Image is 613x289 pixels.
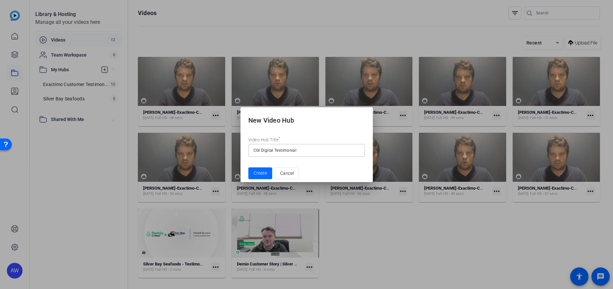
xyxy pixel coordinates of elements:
[248,167,272,179] button: Create
[275,167,299,179] button: Cancel
[254,170,267,177] span: Create
[254,146,360,154] input: Enter here
[280,167,294,179] span: Cancel
[248,136,365,144] div: Video Hub Title
[240,107,373,128] h2: New Video Hub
